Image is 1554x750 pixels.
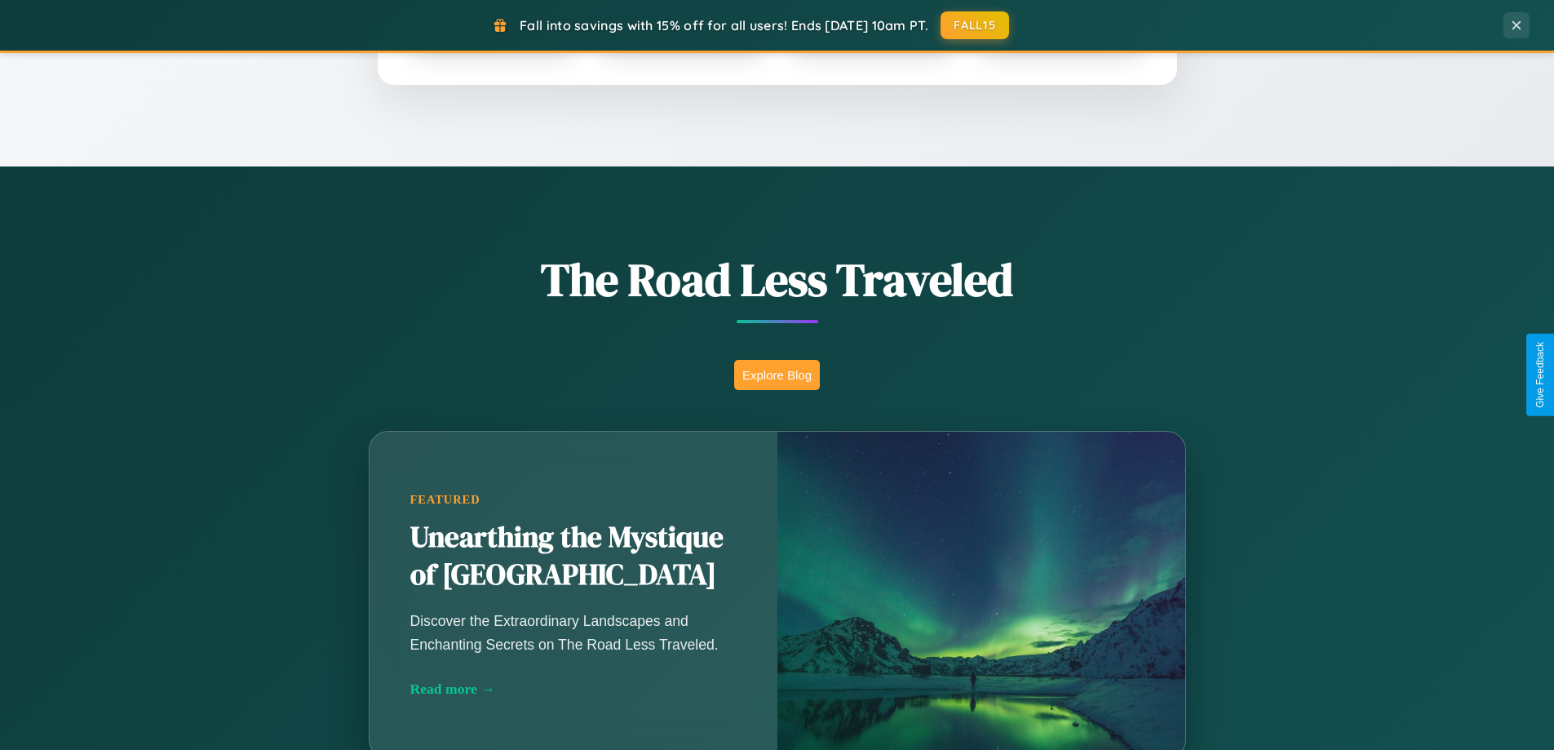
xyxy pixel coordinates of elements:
h1: The Road Less Traveled [288,248,1267,311]
h2: Unearthing the Mystique of [GEOGRAPHIC_DATA] [410,519,737,594]
button: Explore Blog [734,360,820,390]
div: Featured [410,493,737,507]
div: Give Feedback [1534,342,1546,408]
p: Discover the Extraordinary Landscapes and Enchanting Secrets on The Road Less Traveled. [410,610,737,655]
span: Fall into savings with 15% off for all users! Ends [DATE] 10am PT. [520,17,928,33]
div: Read more → [410,681,737,698]
button: FALL15 [941,11,1009,39]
